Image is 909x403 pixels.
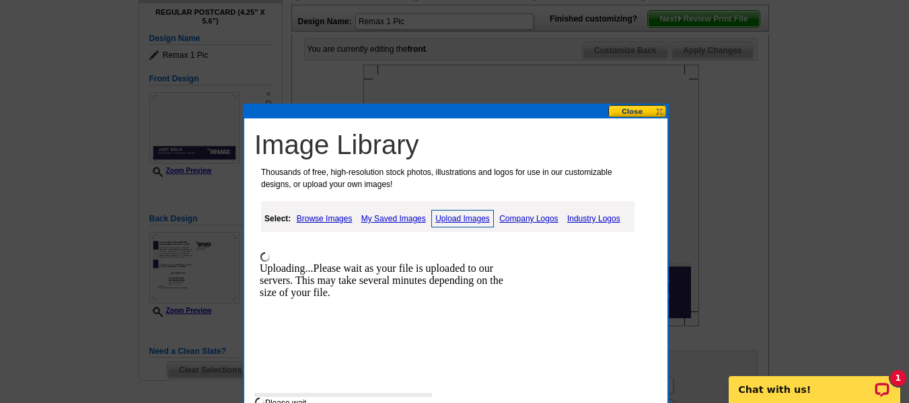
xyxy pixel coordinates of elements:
a: Upload Images [431,210,494,227]
iframe: LiveChat chat widget [720,361,909,403]
strong: Select: [264,214,291,223]
div: Uploading...Please wait as your file is uploaded to our servers. This may take several minutes de... [5,16,250,52]
h1: Image Library [254,129,664,161]
p: Thousands of free, high-resolution stock photos, illustrations and logos for use in our customiza... [254,166,639,190]
img: loading... [5,5,16,16]
a: Browse Images [293,211,356,227]
a: My Saved Images [358,211,429,227]
a: Industry Logos [564,211,624,227]
a: Company Logos [496,211,561,227]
